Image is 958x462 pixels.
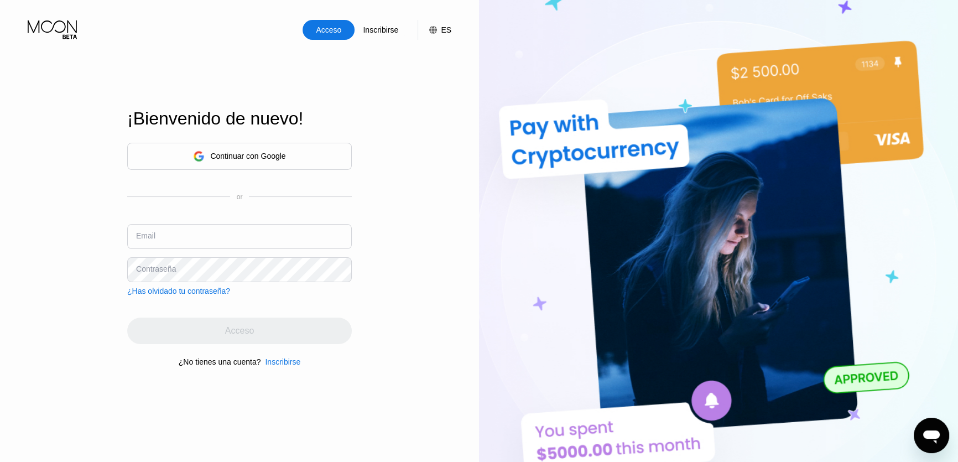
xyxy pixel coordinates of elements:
[303,20,355,40] div: Acceso
[315,24,342,35] div: Acceso
[237,193,243,201] div: or
[136,264,176,273] div: Contraseña
[418,20,451,40] div: ES
[355,20,407,40] div: Inscribirse
[362,24,399,35] div: Inscribirse
[265,357,300,366] div: Inscribirse
[441,25,451,34] div: ES
[179,357,261,366] div: ¿No tienes una cuenta?
[210,152,285,160] div: Continuar con Google
[127,287,230,295] div: ¿Has olvidado tu contraseña?
[261,357,300,366] div: Inscribirse
[127,143,352,170] div: Continuar con Google
[914,418,949,453] iframe: Botón para iniciar la ventana de mensajería
[136,231,155,240] div: Email
[127,108,352,129] div: ¡Bienvenido de nuevo!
